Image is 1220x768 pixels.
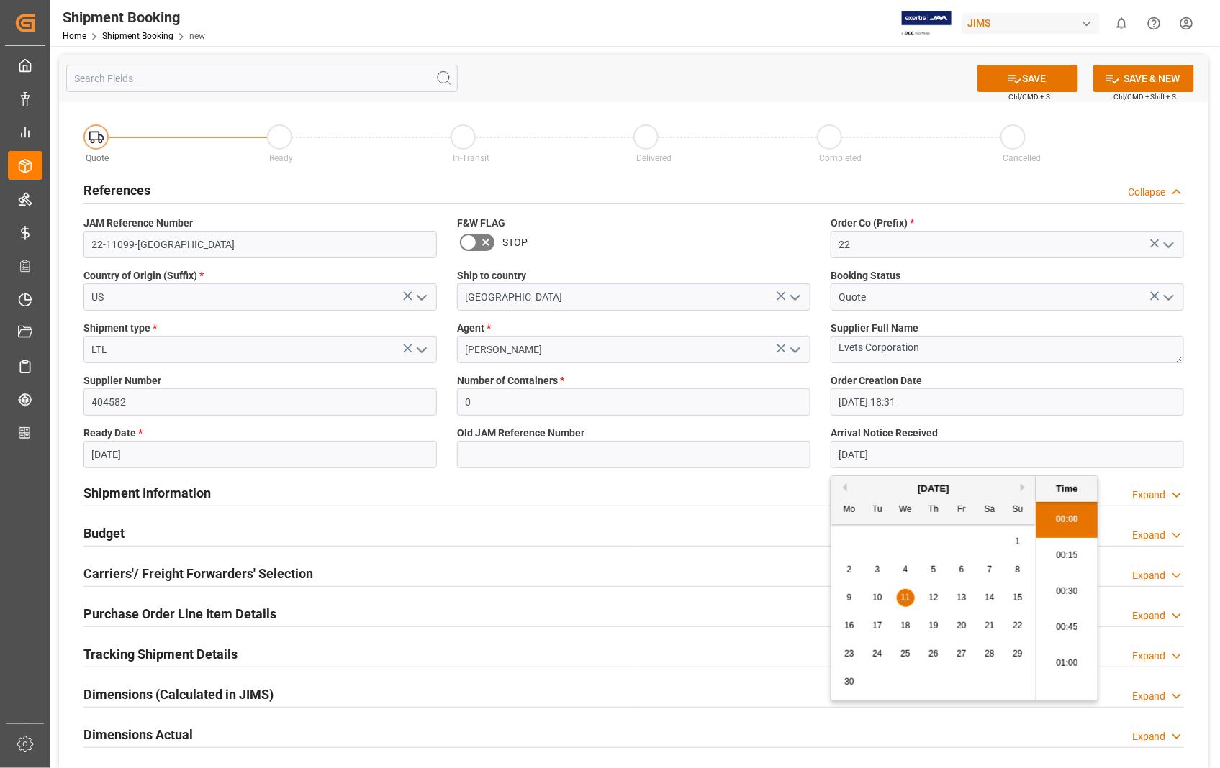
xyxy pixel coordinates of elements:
input: Search Fields [66,65,458,92]
span: Delivered [636,153,672,163]
span: Number of Containers [457,373,564,388]
span: 4 [903,564,908,575]
a: Home [63,31,86,41]
span: 9 [847,593,852,603]
button: open menu [1157,286,1178,308]
span: 19 [928,621,938,631]
h2: References [83,180,150,200]
div: Choose Wednesday, June 4th, 2025 [897,561,915,579]
span: 27 [957,649,966,659]
span: Ship to country [457,268,526,283]
h2: Dimensions Actual [83,725,193,744]
li: 01:00 [1036,646,1098,682]
div: Choose Wednesday, June 18th, 2025 [897,617,915,635]
span: Completed [820,153,862,163]
input: DD-MM-YYYY HH:MM [831,388,1184,416]
span: 12 [928,593,938,603]
div: Expand [1132,608,1166,623]
div: Fr [953,501,971,519]
div: Expand [1132,568,1166,583]
div: Choose Sunday, June 15th, 2025 [1009,589,1027,607]
span: 20 [957,621,966,631]
div: Choose Friday, June 6th, 2025 [953,561,971,579]
div: Expand [1132,528,1166,543]
div: Shipment Booking [63,6,205,28]
span: Order Co (Prefix) [831,216,914,231]
div: Choose Saturday, June 28th, 2025 [981,645,999,663]
div: Th [925,501,943,519]
span: JAM Reference Number [83,216,193,231]
span: Ready [269,153,293,163]
div: Choose Tuesday, June 3rd, 2025 [869,561,887,579]
div: Su [1009,501,1027,519]
span: 28 [985,649,994,659]
input: Type to search/select [83,283,437,311]
div: Choose Tuesday, June 24th, 2025 [869,645,887,663]
span: 5 [931,564,936,575]
span: 2 [847,564,852,575]
div: Choose Monday, June 9th, 2025 [841,589,859,607]
span: Ctrl/CMD + Shift + S [1113,91,1177,102]
span: 17 [872,621,882,631]
span: 6 [959,564,964,575]
div: Sa [981,501,999,519]
li: 00:45 [1036,610,1098,646]
div: Choose Sunday, June 29th, 2025 [1009,645,1027,663]
span: 18 [900,621,910,631]
button: Help Center [1138,7,1170,40]
button: JIMS [962,9,1106,37]
div: Expand [1132,689,1166,704]
span: Order Creation Date [831,373,922,388]
span: Quote [86,153,109,163]
button: open menu [410,286,431,308]
button: open menu [1157,234,1178,256]
img: Exertis%20JAM%20-%20Email%20Logo.jpg_1722504956.jpg [902,11,952,36]
span: 15 [1013,593,1022,603]
span: STOP [502,235,528,250]
div: Choose Saturday, June 14th, 2025 [981,589,999,607]
span: 8 [1016,564,1021,575]
div: Choose Saturday, June 7th, 2025 [981,561,999,579]
button: SAVE & NEW [1093,65,1194,92]
div: Expand [1132,729,1166,744]
div: month 2025-06 [836,528,1032,696]
input: DD-MM-YYYY [83,441,437,468]
div: Choose Thursday, June 26th, 2025 [925,645,943,663]
a: Shipment Booking [102,31,173,41]
div: Choose Wednesday, June 25th, 2025 [897,645,915,663]
div: Mo [841,501,859,519]
span: 22 [1013,621,1022,631]
span: 26 [928,649,938,659]
span: Cancelled [1003,153,1041,163]
div: [DATE] [831,482,1036,496]
div: Choose Thursday, June 19th, 2025 [925,617,943,635]
span: Country of Origin (Suffix) [83,268,204,283]
div: Choose Sunday, June 1st, 2025 [1009,533,1027,551]
button: show 0 new notifications [1106,7,1138,40]
span: 25 [900,649,910,659]
span: Ready Date [83,426,143,441]
span: 7 [988,564,993,575]
div: Choose Tuesday, June 10th, 2025 [869,589,887,607]
button: open menu [783,339,805,361]
span: 16 [844,621,854,631]
div: Choose Monday, June 30th, 2025 [841,673,859,691]
div: Choose Friday, June 27th, 2025 [953,645,971,663]
span: Booking Status [831,268,900,283]
div: Choose Thursday, June 12th, 2025 [925,589,943,607]
div: Choose Sunday, June 8th, 2025 [1009,561,1027,579]
h2: Dimensions (Calculated in JIMS) [83,685,274,704]
span: 29 [1013,649,1022,659]
h2: Budget [83,524,125,543]
span: 21 [985,621,994,631]
button: Previous Month [839,483,847,492]
h2: Purchase Order Line Item Details [83,604,276,623]
button: SAVE [977,65,1078,92]
div: Tu [869,501,887,519]
div: Expand [1132,488,1166,503]
textarea: Evets Corporation [831,336,1184,363]
span: 30 [844,677,854,687]
div: Choose Friday, June 20th, 2025 [953,617,971,635]
div: Choose Monday, June 23rd, 2025 [841,645,859,663]
span: 13 [957,593,966,603]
